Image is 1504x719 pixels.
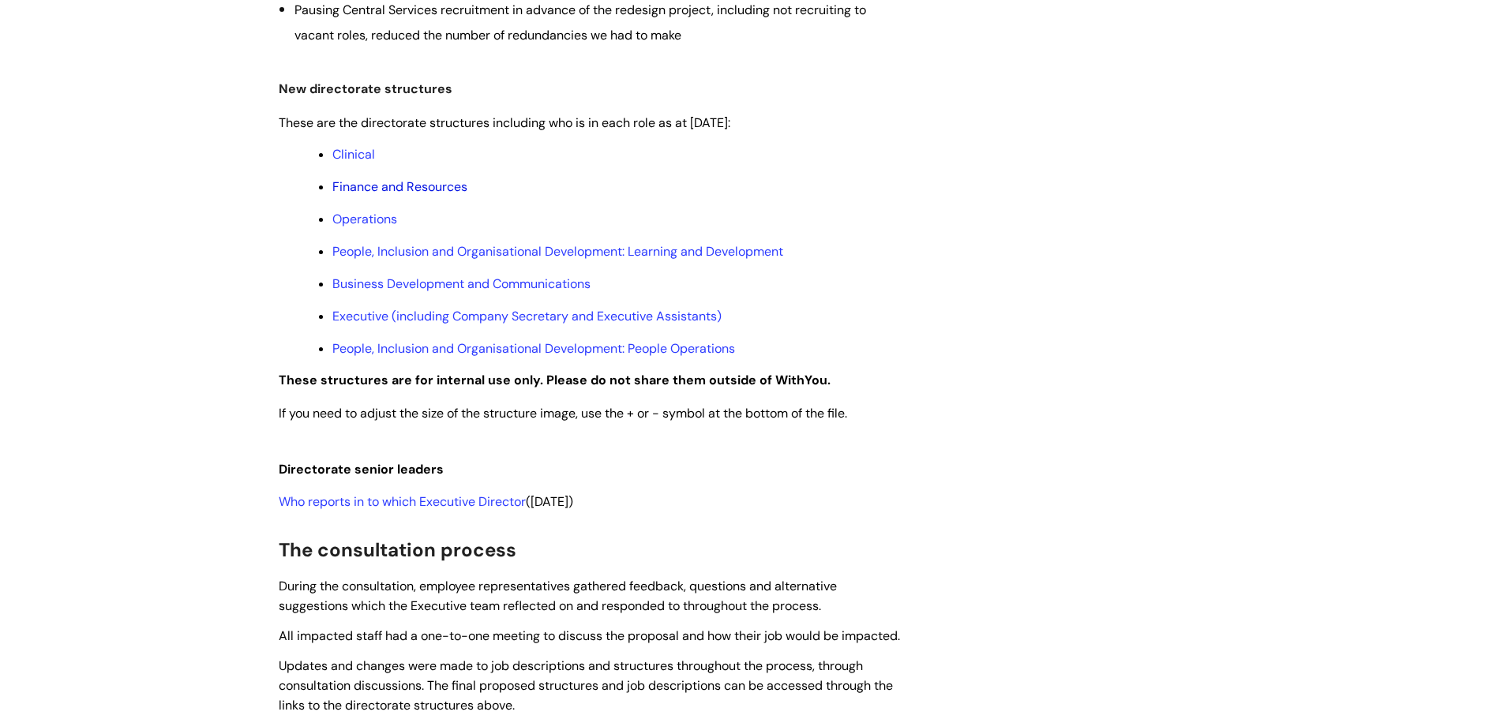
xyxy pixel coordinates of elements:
span: Directorate senior leaders [279,461,444,477]
a: Operations [332,211,397,227]
span: New directorate structures [279,81,452,97]
a: Who reports in to which Executive Director [279,493,526,510]
span: These are the directorate structures including who is in each role as at [DATE]: [279,114,730,131]
span: Updates and changes were made to job descriptions and structures throughout the process, through ... [279,657,893,713]
a: People, Inclusion and Organisational Development: People Operations [332,340,735,357]
strong: These structures are for internal use only. Please do not share them outside of WithYou. [279,372,831,388]
a: Executive (including Company Secretary and Executive Assistants) [332,308,722,324]
a: People, Inclusion and Organisational Development: Learning and Development [332,243,783,260]
a: Business Development and Communications [332,275,591,292]
a: Clinical [332,146,375,163]
span: During the consultation, employee representatives gathered feedback, questions and alternative su... [279,578,837,614]
span: If you need to adjust the size of the structure image, use the + or - symbol at the bottom of the... [279,405,847,421]
span: ([DATE]) [279,493,573,510]
a: Finance and Resources [332,178,467,195]
span: Pausing Central Services recruitment in advance of the redesign project, including not recruiting... [294,2,866,43]
span: The consultation process [279,537,516,562]
span: All impacted staff had a one-to-one meeting to discuss the proposal and how their job would be im... [279,627,900,644]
